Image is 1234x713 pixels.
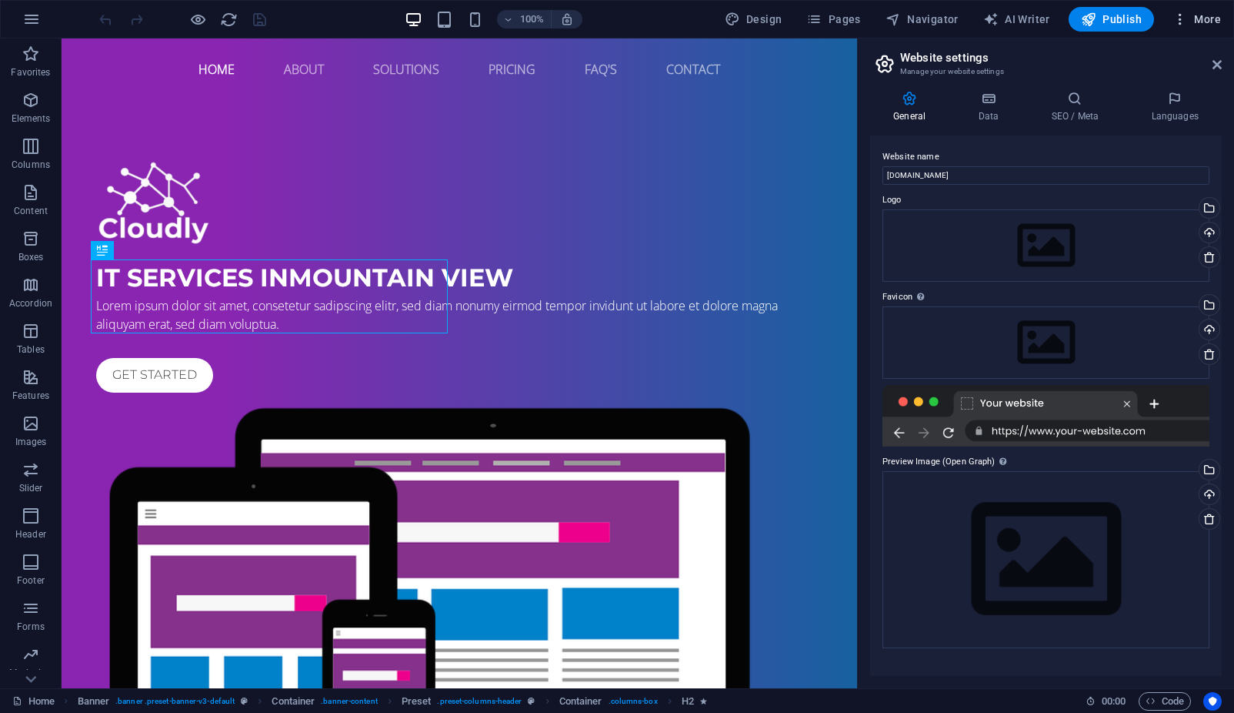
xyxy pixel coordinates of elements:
span: Click to select. Double-click to edit [272,692,315,711]
span: . banner .preset-banner-v3-default [115,692,235,711]
label: Website name [882,148,1209,166]
p: Footer [17,574,45,587]
p: Content [14,205,48,217]
h6: Session time [1086,692,1126,711]
button: AI Writer [977,7,1056,32]
p: Columns [12,159,50,171]
button: Navigator [879,7,965,32]
p: Features [12,390,49,402]
span: 00 00 [1102,692,1126,711]
p: Slider [19,482,43,494]
div: Select files from the file manager, stock photos, or upload file(s) [882,306,1209,379]
p: Marketing [9,667,52,679]
h4: General [870,91,955,123]
i: This element is a customizable preset [528,697,535,705]
span: More [1172,12,1221,27]
p: Header [15,528,46,541]
label: Favicon [882,288,1209,306]
p: Accordion [9,297,52,310]
i: Reload page [220,11,238,28]
nav: breadcrumb [78,692,708,711]
p: Elements [12,112,51,125]
h3: Manage your website settings [900,65,1191,79]
div: Select files from the file manager, stock photos, or upload file(s) [882,471,1209,648]
span: Click to select. Double-click to edit [559,692,602,711]
span: Banner [78,692,110,711]
input: Name... [882,166,1209,185]
button: Usercentrics [1203,692,1222,711]
button: 100% [497,10,552,28]
span: . banner-content [321,692,377,711]
h4: SEO / Meta [1028,91,1128,123]
div: Select files from the file manager, stock photos, or upload file(s) [882,209,1209,282]
h6: 100% [520,10,545,28]
button: Pages [800,7,866,32]
span: : [1112,695,1115,707]
span: Pages [806,12,860,27]
a: Click to cancel selection. Double-click to open Pages [12,692,55,711]
button: Publish [1069,7,1154,32]
span: . columns-box [609,692,658,711]
p: Favorites [11,66,50,79]
p: Boxes [18,251,44,263]
h4: Languages [1128,91,1222,123]
span: Code [1146,692,1184,711]
button: reload [219,10,238,28]
span: Click to select. Double-click to edit [682,692,694,711]
h4: Data [955,91,1028,123]
button: Code [1139,692,1191,711]
i: On resize automatically adjust zoom level to fit chosen device. [560,12,574,26]
p: Images [15,436,47,448]
button: Click here to leave preview mode and continue editing [188,10,207,28]
p: Forms [17,621,45,633]
p: Tables [17,343,45,356]
i: This element is a customizable preset [241,697,248,705]
span: Design [725,12,782,27]
label: Preview Image (Open Graph) [882,453,1209,471]
button: Design [719,7,789,32]
i: Element contains an animation [700,697,707,705]
span: Navigator [885,12,959,27]
span: AI Writer [983,12,1050,27]
label: Logo [882,191,1209,209]
span: . preset-columns-header [437,692,522,711]
h2: Website settings [900,51,1222,65]
span: Publish [1081,12,1142,27]
button: More [1166,7,1227,32]
span: Click to select. Double-click to edit [402,692,432,711]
